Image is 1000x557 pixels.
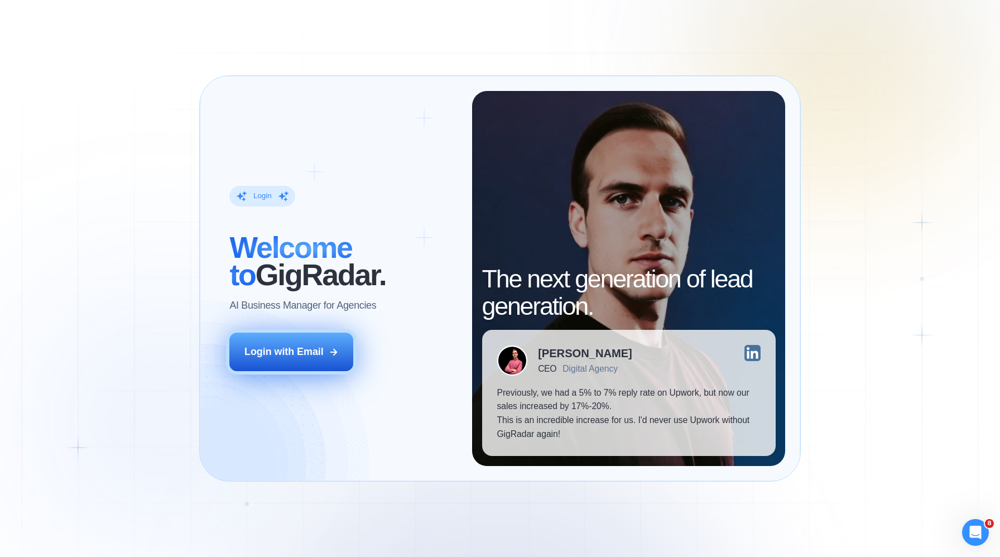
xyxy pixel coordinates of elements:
[497,386,760,441] p: Previously, we had a 5% to 7% reply rate on Upwork, but now our sales increased by 17%-20%. This ...
[244,345,324,359] div: Login with Email
[229,234,456,289] h2: ‍ GigRadar.
[229,231,352,291] span: Welcome to
[482,265,776,320] h2: The next generation of lead generation.
[253,191,272,201] div: Login
[538,364,556,374] div: CEO
[229,299,376,313] p: AI Business Manager for Agencies
[562,364,618,374] div: Digital Agency
[962,519,989,546] iframe: Intercom live chat
[985,519,994,528] span: 8
[538,348,632,359] div: [PERSON_NAME]
[229,333,353,371] button: Login with Email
